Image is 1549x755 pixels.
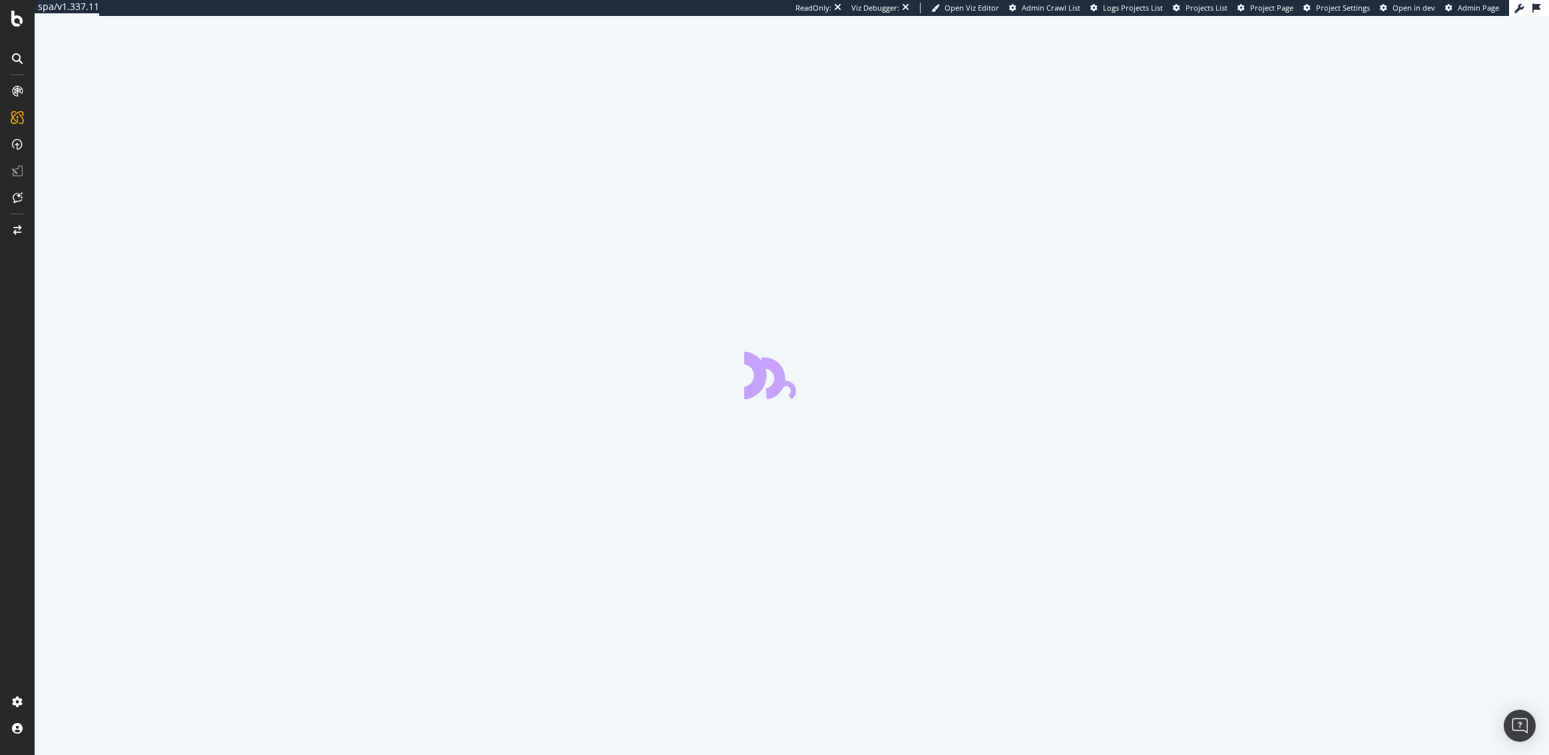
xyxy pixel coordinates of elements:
a: Project Page [1237,3,1293,13]
span: Open Viz Editor [945,3,999,13]
span: Open in dev [1393,3,1435,13]
span: Logs Projects List [1103,3,1163,13]
a: Open in dev [1380,3,1435,13]
div: animation [744,351,840,399]
span: Project Page [1250,3,1293,13]
span: Projects List [1186,3,1227,13]
span: Admin Page [1458,3,1499,13]
a: Projects List [1173,3,1227,13]
span: Project Settings [1316,3,1370,13]
a: Admin Page [1445,3,1499,13]
span: Admin Crawl List [1022,3,1080,13]
div: ReadOnly: [795,3,831,13]
a: Project Settings [1303,3,1370,13]
a: Admin Crawl List [1009,3,1080,13]
div: Viz Debugger: [851,3,899,13]
a: Open Viz Editor [931,3,999,13]
div: Open Intercom Messenger [1504,710,1536,742]
a: Logs Projects List [1090,3,1163,13]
